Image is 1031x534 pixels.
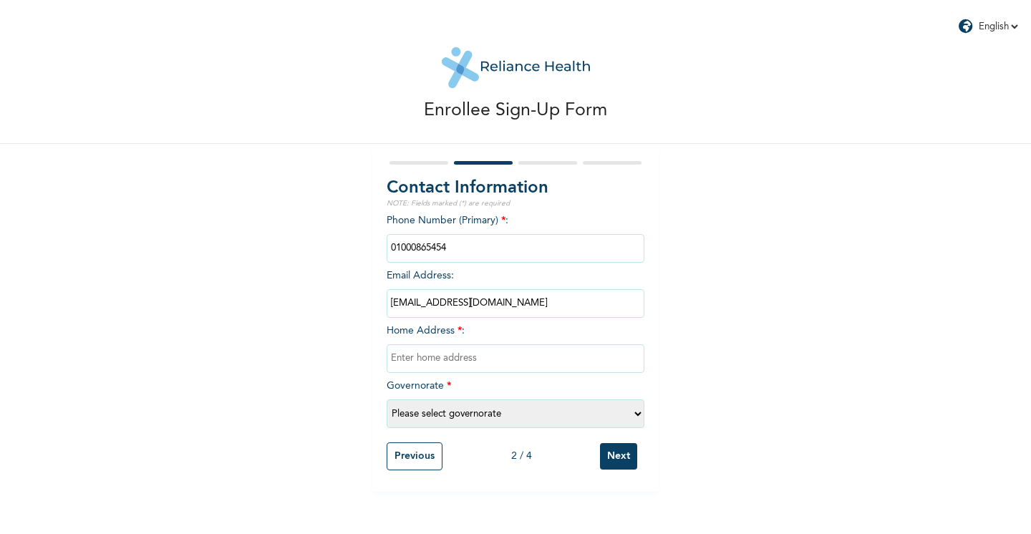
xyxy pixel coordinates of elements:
[387,178,644,199] h2: Contact Information
[442,450,600,462] div: 2 / 4
[387,326,644,363] span: Home Address :
[424,100,607,122] p: Enrollee Sign-Up Form
[436,43,596,93] img: logo
[387,289,644,318] input: Enter email Address
[387,381,644,419] span: Governorate
[387,344,644,373] input: Enter home address
[387,199,644,208] p: NOTE: Fields marked (*) are required
[387,271,644,308] span: Email Address :
[387,234,644,263] input: Enter Primary Phone Number
[387,442,442,470] input: Previous
[600,443,637,470] input: Next
[387,215,644,253] span: Phone Number (Primary) :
